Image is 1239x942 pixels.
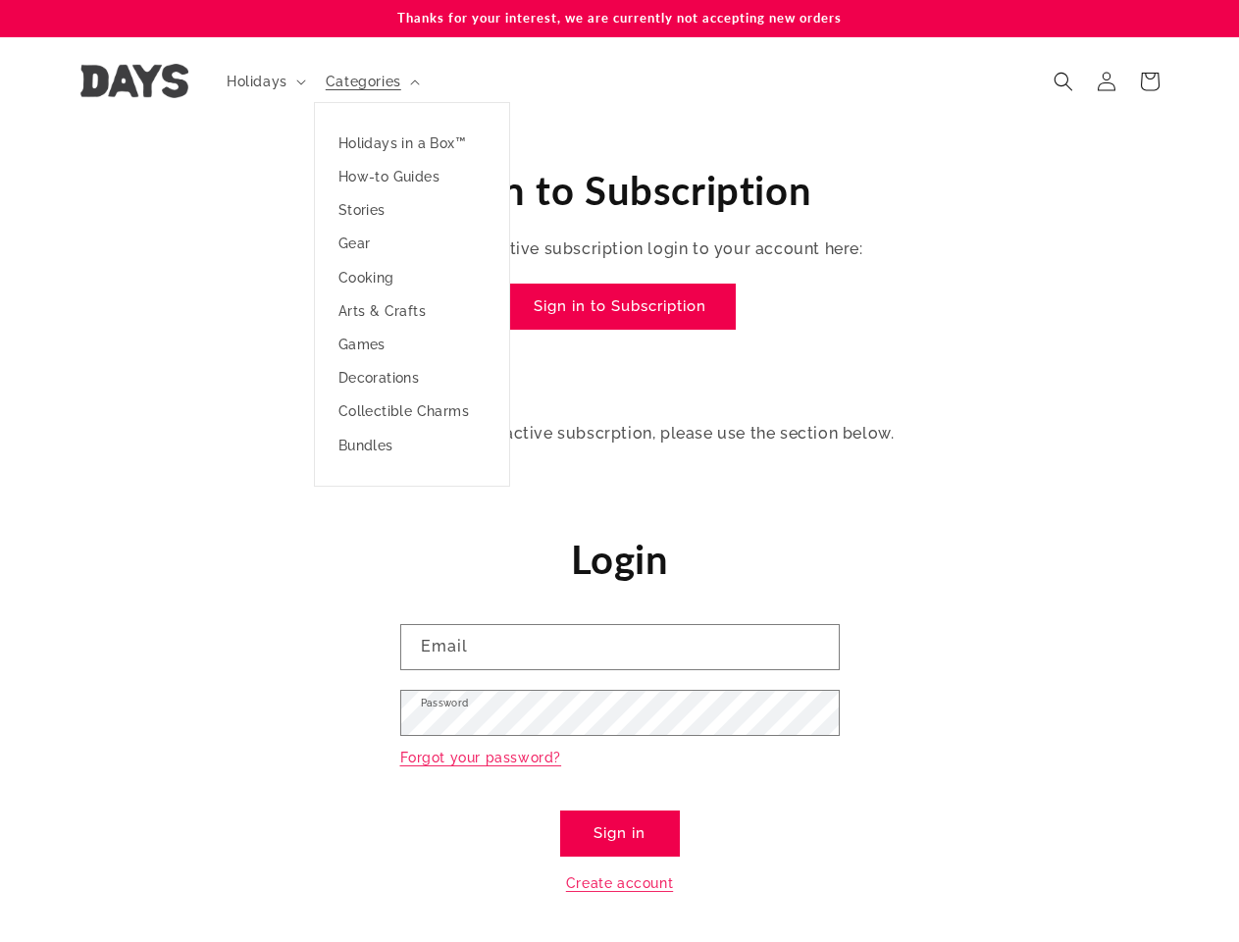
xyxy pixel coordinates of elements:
[566,871,673,896] a: Create account
[315,261,509,294] a: Cooking
[315,193,509,227] a: Stories
[1042,60,1085,103] summary: Search
[237,420,1003,448] p: If you don't have an active subscrption, please use the section below.
[315,361,509,394] a: Decorations
[315,160,509,193] a: How-to Guides
[400,746,562,770] a: Forgot your password?
[237,235,1003,264] p: If you have an active subscription login to your account here:
[315,127,509,160] a: Holidays in a Box™
[560,811,680,857] button: Sign in
[314,61,428,102] summary: Categories
[326,73,401,90] span: Categories
[428,167,812,214] span: Login to Subscription
[315,394,509,428] a: Collectible Charms
[400,534,840,585] h1: Login
[315,227,509,260] a: Gear
[315,429,509,462] a: Bundles
[315,328,509,361] a: Games
[80,64,188,98] img: Days United
[504,284,736,330] a: Sign in to Subscription
[227,73,287,90] span: Holidays
[315,294,509,328] a: Arts & Crafts
[215,61,314,102] summary: Holidays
